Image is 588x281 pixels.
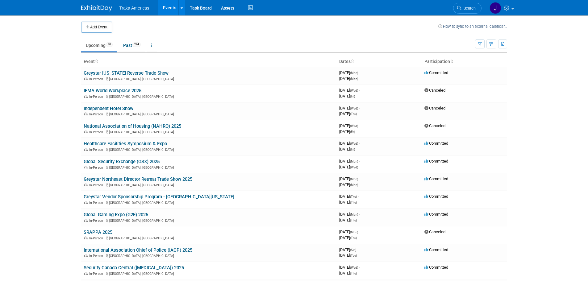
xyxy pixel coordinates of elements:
span: [DATE] [339,70,360,75]
span: (Mon) [350,177,358,181]
a: IFMA World Workplace 2025 [84,88,141,93]
a: Search [453,3,482,14]
img: In-Person Event [84,236,88,239]
th: Event [81,56,337,67]
span: [DATE] [339,129,355,134]
a: Upcoming30 [81,39,117,51]
img: Jamie Saenz [490,2,501,14]
img: In-Person Event [84,183,88,186]
span: Canceled [424,106,445,110]
span: Canceled [424,88,445,93]
span: [DATE] [339,265,360,270]
a: International Association Chief of Police (IACP) 2025 [84,247,192,253]
div: [GEOGRAPHIC_DATA], [GEOGRAPHIC_DATA] [84,271,334,276]
span: (Wed) [350,166,358,169]
a: Healthcare Facilities Symposium & Expo [84,141,167,147]
span: Committed [424,70,448,75]
img: In-Person Event [84,166,88,169]
img: In-Person Event [84,130,88,133]
div: [GEOGRAPHIC_DATA], [GEOGRAPHIC_DATA] [84,129,334,134]
span: 274 [132,42,141,47]
img: In-Person Event [84,219,88,222]
span: (Mon) [350,213,358,216]
img: In-Person Event [84,95,88,98]
div: [GEOGRAPHIC_DATA], [GEOGRAPHIC_DATA] [84,94,334,99]
span: (Wed) [350,107,358,110]
span: - [359,106,360,110]
span: [DATE] [339,165,358,169]
span: (Fri) [350,95,355,98]
img: ExhibitDay [81,5,112,11]
span: (Mon) [350,160,358,163]
span: Search [461,6,476,10]
span: - [359,159,360,163]
a: Sort by Start Date [351,59,354,64]
span: In-Person [89,130,105,134]
span: - [359,229,360,234]
span: (Thu) [350,272,357,275]
div: [GEOGRAPHIC_DATA], [GEOGRAPHIC_DATA] [84,111,334,116]
a: Sort by Event Name [95,59,98,64]
span: - [357,247,358,252]
img: In-Person Event [84,112,88,115]
span: Committed [424,159,448,163]
div: [GEOGRAPHIC_DATA], [GEOGRAPHIC_DATA] [84,165,334,170]
a: Global Security Exchange (GSX) 2025 [84,159,160,164]
span: (Tue) [350,254,357,257]
span: (Fri) [350,130,355,134]
span: In-Person [89,148,105,152]
span: [DATE] [339,271,357,275]
span: [DATE] [339,194,359,199]
span: [DATE] [339,76,358,81]
span: - [359,265,360,270]
span: (Wed) [350,266,358,269]
button: Add Event [81,22,112,33]
img: In-Person Event [84,201,88,204]
span: (Mon) [350,183,358,187]
span: Canceled [424,229,445,234]
span: In-Person [89,112,105,116]
span: [DATE] [339,253,357,258]
div: [GEOGRAPHIC_DATA], [GEOGRAPHIC_DATA] [84,182,334,187]
span: (Thu) [350,236,357,240]
span: [DATE] [339,147,355,151]
a: Sort by Participation Type [450,59,453,64]
span: (Wed) [350,124,358,128]
span: (Mon) [350,230,358,234]
span: [DATE] [339,212,360,217]
span: (Mon) [350,71,358,75]
div: [GEOGRAPHIC_DATA], [GEOGRAPHIC_DATA] [84,147,334,152]
div: [GEOGRAPHIC_DATA], [GEOGRAPHIC_DATA] [84,76,334,81]
span: - [359,70,360,75]
div: [GEOGRAPHIC_DATA], [GEOGRAPHIC_DATA] [84,218,334,223]
span: [DATE] [339,159,360,163]
span: - [359,141,360,146]
a: Global Gaming Expo (G2E) 2025 [84,212,148,217]
a: Greystar [US_STATE] Reverse Trade Show [84,70,169,76]
span: In-Person [89,166,105,170]
div: [GEOGRAPHIC_DATA], [GEOGRAPHIC_DATA] [84,253,334,258]
span: Traka Americas [119,6,149,10]
span: [DATE] [339,218,357,222]
a: SRAPPA 2025 [84,229,112,235]
a: Greystar Vendor Sponsorship Program - [GEOGRAPHIC_DATA][US_STATE] [84,194,234,200]
span: In-Person [89,219,105,223]
span: [DATE] [339,229,360,234]
img: In-Person Event [84,148,88,151]
span: Committed [424,194,448,199]
span: [DATE] [339,88,360,93]
span: - [359,176,360,181]
span: In-Person [89,254,105,258]
span: In-Person [89,95,105,99]
span: [DATE] [339,235,357,240]
span: Committed [424,176,448,181]
img: In-Person Event [84,77,88,80]
th: Participation [422,56,507,67]
span: [DATE] [339,182,358,187]
span: 30 [106,42,113,47]
span: [DATE] [339,94,355,98]
span: [DATE] [339,247,358,252]
span: [DATE] [339,176,360,181]
span: - [358,194,359,199]
span: (Thu) [350,195,357,198]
